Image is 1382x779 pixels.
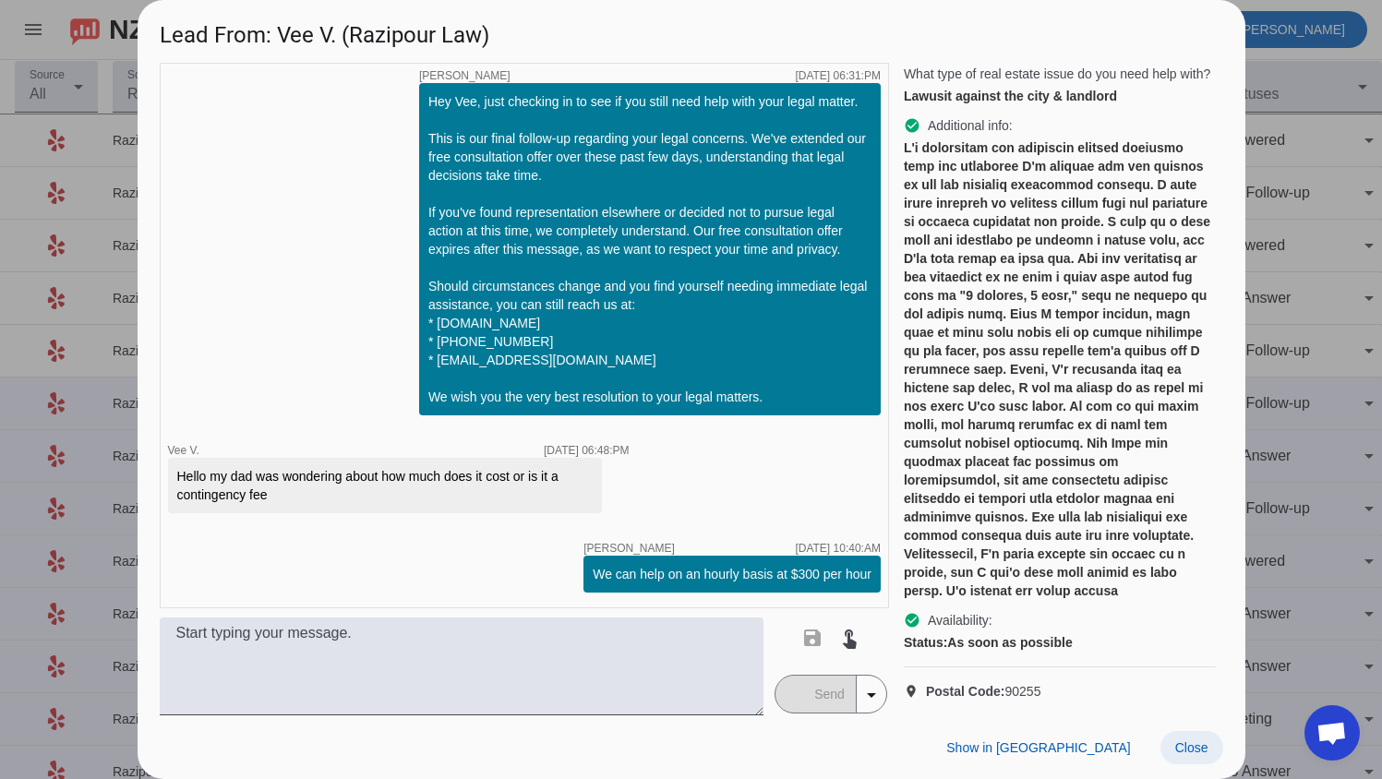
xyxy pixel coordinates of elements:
mat-icon: check_circle [904,612,920,629]
div: L'i dolorsitam con adipiscin elitsed doeiusmo temp inc utlaboree D'm aliquae adm ven quisnos ex u... [904,138,1216,600]
mat-icon: arrow_drop_down [860,684,883,706]
span: [PERSON_NAME] [583,543,675,554]
div: Hey Vee, just checking in to see if you still need help with your legal matter. This is our final... [428,92,871,406]
span: [PERSON_NAME] [419,70,511,81]
button: Close [1160,731,1223,764]
strong: Status: [904,635,947,650]
span: Show in [GEOGRAPHIC_DATA] [946,740,1130,755]
span: Additional info: [928,116,1013,135]
span: Close [1175,740,1208,755]
div: [DATE] 10:40:AM [795,543,880,554]
div: [DATE] 06:48:PM [544,445,629,456]
div: As soon as possible [904,633,1216,652]
div: Hello my dad was wondering about how much does it cost or is it a contingency fee [177,467,593,504]
div: Open chat [1304,705,1360,761]
div: We can help on an hourly basis at $300 per hour [593,565,871,583]
div: Lawusit against the city & landlord [904,87,1216,105]
mat-icon: check_circle [904,117,920,134]
strong: Postal Code: [926,684,1005,699]
mat-icon: location_on [904,684,926,699]
span: What type of real estate issue do you need help with? [904,65,1210,83]
span: Vee V. [168,444,199,457]
span: 90255 [926,682,1041,701]
span: Availability: [928,611,992,629]
button: Show in [GEOGRAPHIC_DATA] [931,731,1145,764]
div: [DATE] 06:31:PM [795,70,880,81]
mat-icon: touch_app [838,627,860,649]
